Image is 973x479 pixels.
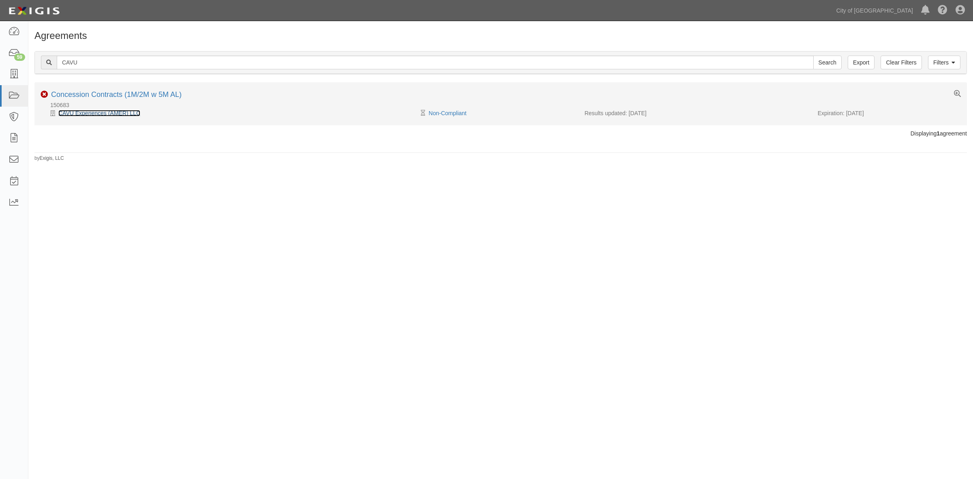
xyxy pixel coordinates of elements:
[585,109,806,117] div: Results updated: [DATE]
[818,109,961,117] div: Expiration: [DATE]
[34,30,967,41] h1: Agreements
[41,91,48,98] i: Non-Compliant
[6,4,62,18] img: logo-5460c22ac91f19d4615b14bd174203de0afe785f0fc80cf4dbbc73dc1793850b.png
[51,90,182,99] a: Concession Contracts (1M/2M w 5M AL)
[41,109,423,117] div: CAVU Experiences (AMER) LLC
[51,90,182,99] div: Concession Contracts (1M/2M w 5M AL)
[813,56,842,69] input: Search
[429,110,466,116] a: Non-Compliant
[937,130,940,137] b: 1
[58,110,140,116] a: CAVU Experiences (AMER) LLC
[832,2,917,19] a: City of [GEOGRAPHIC_DATA]
[954,90,961,98] a: View results summary
[421,110,425,116] i: Pending Review
[881,56,922,69] a: Clear Filters
[41,101,967,109] div: 150683
[28,129,973,137] div: Displaying agreement
[938,6,947,15] i: Help Center - Complianz
[14,54,25,61] div: 59
[57,56,814,69] input: Search
[40,155,64,161] a: Exigis, LLC
[34,155,64,162] small: by
[928,56,960,69] a: Filters
[848,56,874,69] a: Export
